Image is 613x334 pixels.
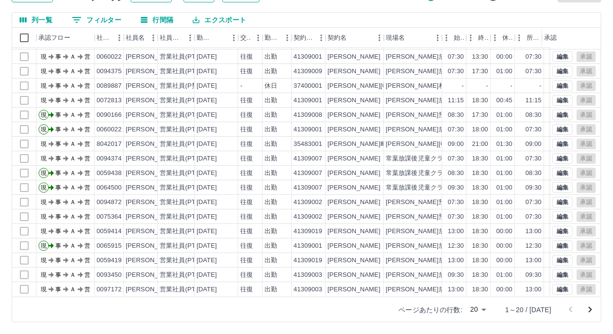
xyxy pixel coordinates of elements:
button: 編集 [552,182,573,193]
div: 営業社員(PT契約) [160,154,211,163]
div: [PERSON_NAME] [126,198,179,207]
div: 営業社員(PT契約) [160,67,211,76]
div: 承認フロー [38,28,70,48]
div: 07:30 [448,212,464,222]
div: 01:00 [497,198,513,207]
text: 現 [41,126,47,133]
div: 41309001 [294,96,322,105]
div: 18:30 [472,198,488,207]
div: 07:30 [448,125,464,134]
div: 35483001 [294,140,322,149]
div: 社員名 [126,28,145,48]
text: 事 [55,228,61,235]
div: 11:15 [448,96,464,105]
div: 往復 [240,241,253,251]
div: 18:30 [472,169,488,178]
div: 往復 [240,183,253,192]
div: [PERSON_NAME] [328,241,381,251]
div: 所定開始 [515,28,544,48]
button: 編集 [552,270,573,280]
div: 出勤 [265,183,277,192]
div: 承認 [544,28,557,48]
div: 17:30 [472,111,488,120]
div: 07:30 [526,212,542,222]
div: [PERSON_NAME]放課後児童クラブ [386,52,490,62]
div: [PERSON_NAME] [126,140,179,149]
text: 現 [41,68,47,75]
div: [PERSON_NAME] [328,183,381,192]
div: 41309009 [294,67,322,76]
text: 営 [84,111,90,118]
div: [DATE] [197,241,217,251]
div: 0072813 [97,96,122,105]
text: Ａ [70,228,76,235]
div: 11:15 [526,96,542,105]
div: 所定開始 [527,28,542,48]
text: 現 [41,53,47,60]
div: 交通費 [238,28,263,48]
div: 13:00 [526,227,542,236]
div: 18:30 [472,227,488,236]
div: 往復 [240,111,253,120]
div: 08:30 [448,169,464,178]
div: 37400001 [294,81,322,91]
div: 08:30 [526,169,542,178]
text: 事 [55,53,61,60]
text: 現 [41,111,47,118]
div: 0090166 [97,111,122,120]
div: 営業社員(PT契約) [160,227,211,236]
div: 41309001 [294,125,322,134]
div: 営業社員(PT契約) [160,111,211,120]
div: 終業 [466,28,491,48]
div: 41309019 [294,227,322,236]
div: 07:30 [448,52,464,62]
div: [PERSON_NAME] [328,198,381,207]
div: 出勤 [265,125,277,134]
div: [PERSON_NAME]町 [328,140,387,149]
div: 交通費 [240,28,251,48]
div: 0094872 [97,198,122,207]
text: Ａ [70,155,76,162]
div: 営業社員(PT契約) [160,198,211,207]
div: 18:30 [472,96,488,105]
text: 事 [55,126,61,133]
text: 現 [41,242,47,249]
div: 契約コード [294,28,314,48]
div: 営業社員(PT契約) [160,212,211,222]
button: メニュー [183,31,198,45]
div: 出勤 [265,198,277,207]
div: [PERSON_NAME]村コミュニティーセンター [386,81,515,91]
button: エクスポート [185,13,254,27]
button: 編集 [552,284,573,295]
div: 出勤 [265,140,277,149]
div: [DATE] [197,52,217,62]
div: 往復 [240,140,253,149]
div: [PERSON_NAME] [328,96,381,105]
div: 往復 [240,169,253,178]
div: [PERSON_NAME] [126,169,179,178]
button: メニュー [146,31,161,45]
div: 41309001 [294,52,322,62]
button: 行間隔 [133,13,181,27]
button: 編集 [552,124,573,135]
text: 現 [41,213,47,220]
div: [PERSON_NAME] [126,183,179,192]
div: 往復 [240,227,253,236]
text: 現 [41,228,47,235]
div: 社員名 [124,28,158,48]
div: 契約コード [292,28,326,48]
div: 営業社員(PT契約) [160,241,211,251]
div: 0089887 [97,81,122,91]
div: 承認フロー [36,28,95,48]
text: 事 [55,111,61,118]
div: 0060022 [97,125,122,134]
div: 41309007 [294,183,322,192]
div: [DATE] [197,67,217,76]
div: [PERSON_NAME]預かり保育 [386,212,471,222]
div: 往復 [240,67,253,76]
button: 次のページへ [580,300,600,319]
text: 営 [84,228,90,235]
div: [PERSON_NAME] [126,241,179,251]
div: 出勤 [265,52,277,62]
div: - [486,81,488,91]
